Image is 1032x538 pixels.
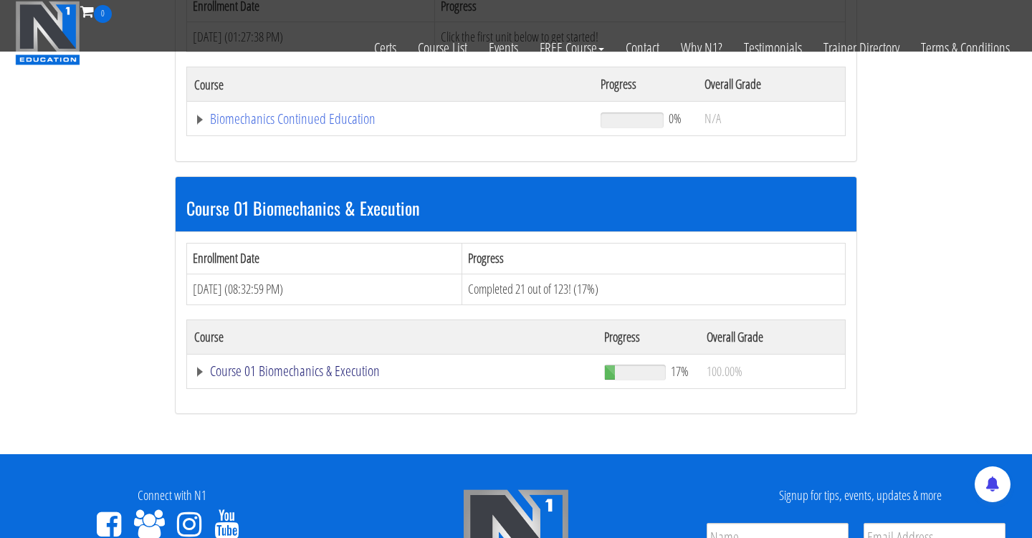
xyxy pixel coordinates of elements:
h3: Course 01 Biomechanics & Execution [186,198,846,217]
th: Progress [462,244,846,274]
th: Course [187,67,593,102]
h4: Connect with N1 [11,489,333,503]
a: Certs [363,23,407,73]
span: 0 [94,5,112,23]
img: n1-education [15,1,80,65]
th: Progress [593,67,697,102]
th: Overall Grade [699,320,846,354]
td: 100.00% [699,354,846,388]
h4: Signup for tips, events, updates & more [699,489,1021,503]
a: Contact [615,23,670,73]
td: Completed 21 out of 123! (17%) [462,274,846,304]
a: FREE Course [529,23,615,73]
th: Course [187,320,597,354]
span: 0% [669,110,682,126]
span: 17% [671,363,689,379]
th: Progress [597,320,699,354]
a: Events [478,23,529,73]
a: Course List [407,23,478,73]
a: Trainer Directory [813,23,910,73]
td: N/A [697,102,845,136]
a: Testimonials [733,23,813,73]
a: Terms & Conditions [910,23,1021,73]
th: Enrollment Date [187,244,462,274]
a: Biomechanics Continued Education [194,112,586,126]
th: Overall Grade [697,67,845,102]
a: Why N1? [670,23,733,73]
a: 0 [80,1,112,21]
td: [DATE] (08:32:59 PM) [187,274,462,304]
a: Course 01 Biomechanics & Execution [194,364,590,378]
